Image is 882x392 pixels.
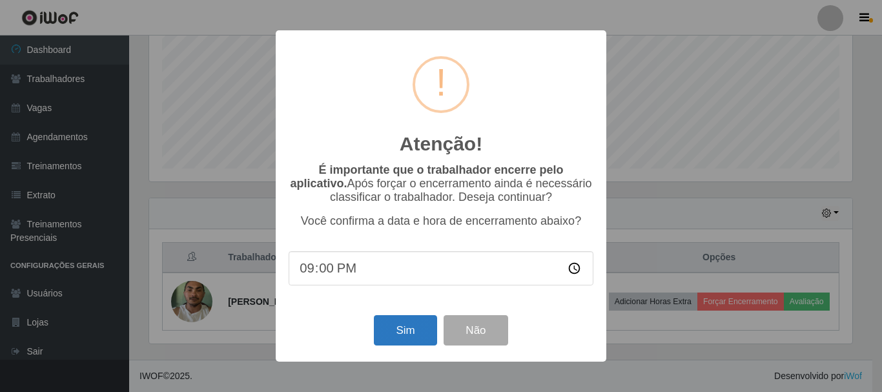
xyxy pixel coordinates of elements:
[374,315,436,346] button: Sim
[289,163,593,204] p: Após forçar o encerramento ainda é necessário classificar o trabalhador. Deseja continuar?
[290,163,563,190] b: É importante que o trabalhador encerre pelo aplicativo.
[444,315,508,346] button: Não
[400,132,482,156] h2: Atenção!
[289,214,593,228] p: Você confirma a data e hora de encerramento abaixo?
